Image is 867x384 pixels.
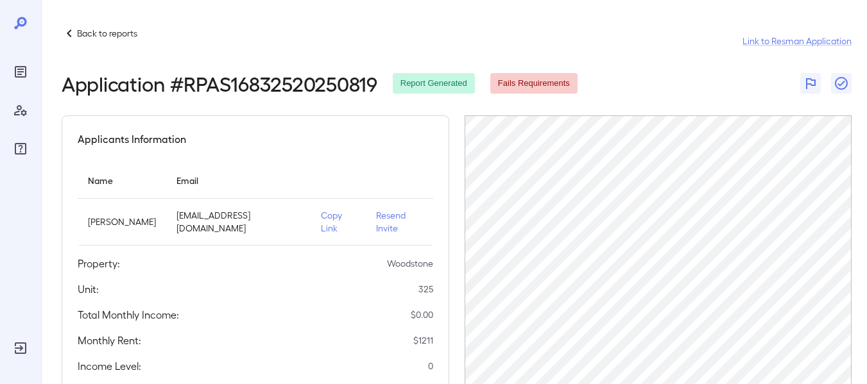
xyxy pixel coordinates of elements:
[78,281,99,297] h5: Unit:
[376,209,423,235] p: Resend Invite
[387,257,433,270] p: Woodstone
[743,35,852,47] a: Link to Resman Application
[78,131,186,147] h5: Applicants Information
[411,308,433,321] p: $ 0.00
[78,333,141,348] h5: Monthly Rent:
[78,256,120,271] h5: Property:
[10,338,31,358] div: Log Out
[10,138,31,159] div: FAQ
[166,162,311,199] th: Email
[418,283,433,296] p: 325
[321,209,356,235] p: Copy Link
[62,72,377,95] h2: Application # RPAS16832520250819
[88,215,156,228] p: [PERSON_NAME]
[393,78,475,90] span: Report Generated
[78,358,141,374] h5: Income Level:
[78,162,166,199] th: Name
[428,360,433,372] p: 0
[10,100,31,121] div: Manage Users
[800,73,821,94] button: Flag Report
[10,62,31,82] div: Reports
[78,307,179,322] h5: Total Monthly Income:
[176,209,300,235] p: [EMAIL_ADDRESS][DOMAIN_NAME]
[78,162,433,246] table: simple table
[413,334,433,347] p: $ 1211
[77,27,137,40] p: Back to reports
[490,78,578,90] span: Fails Requirements
[831,73,852,94] button: Close Report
